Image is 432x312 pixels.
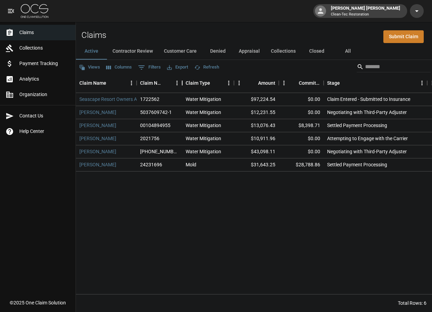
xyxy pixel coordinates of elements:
div: $0.00 [279,145,324,158]
button: Sort [106,78,116,88]
div: Claim Type [186,73,210,93]
button: Closed [301,43,332,60]
button: Menu [279,78,289,88]
span: Analytics [19,75,70,83]
button: Views [77,62,102,73]
button: Select columns [105,62,134,73]
button: Sort [248,78,258,88]
div: $31,643.25 [234,158,279,171]
span: Contact Us [19,112,70,119]
div: 2021756 [140,135,159,142]
div: Total Rows: 6 [398,300,426,306]
div: Water Mitigation [186,122,221,129]
div: Negotiating with Third-Party Adjuster [327,148,407,155]
button: Show filters [136,62,163,73]
div: 24231696 [140,161,162,168]
button: Sort [210,78,220,88]
span: Claims [19,29,70,36]
div: Committed Amount [299,73,320,93]
div: Stage [324,73,427,93]
a: [PERSON_NAME] [79,135,116,142]
div: dynamic tabs [76,43,432,60]
div: $0.00 [279,132,324,145]
button: Sort [289,78,299,88]
div: 5037609742-1 [140,109,172,116]
div: Water Mitigation [186,135,221,142]
button: Menu [172,78,182,88]
div: $13,076.43 [234,119,279,132]
h2: Claims [81,30,106,40]
button: Denied [202,43,233,60]
div: Claim Number [140,73,162,93]
a: [PERSON_NAME] [79,148,116,155]
div: Water Mitigation [186,96,221,103]
a: Seascape Resort Owners Association [79,96,159,103]
div: $97,224.54 [234,93,279,106]
button: Appraisal [233,43,265,60]
button: Active [76,43,107,60]
div: © 2025 One Claim Solution [10,299,66,306]
button: All [332,43,363,60]
button: Menu [126,78,137,88]
button: Contractor Review [107,43,158,60]
div: Stage [327,73,340,93]
div: Claim Type [182,73,234,93]
div: $12,231.55 [234,106,279,119]
span: Collections [19,44,70,52]
button: open drawer [4,4,18,18]
div: Negotiating with Third-Party Adjuster [327,109,407,116]
div: 00104894955 [140,122,170,129]
button: Export [165,62,190,73]
div: 1006-18-2882 [140,148,179,155]
div: Claim Number [137,73,182,93]
span: Organization [19,91,70,98]
div: [PERSON_NAME] [PERSON_NAME] [328,5,403,17]
div: $28,788.86 [279,158,324,171]
div: Water Mitigation [186,109,221,116]
div: Attempting to Engage with the Carrier [327,135,408,142]
div: Search [357,61,431,74]
a: [PERSON_NAME] [79,109,116,116]
img: ocs-logo-white-transparent.png [21,4,48,18]
div: Water Mitigation [186,148,221,155]
div: Claim Name [79,73,106,93]
div: Claim Entered - Submitted to Insurance [327,96,410,103]
button: Customer Care [158,43,202,60]
div: Claim Name [76,73,137,93]
button: Sort [162,78,172,88]
span: Payment Tracking [19,60,70,67]
button: Sort [340,78,350,88]
div: $0.00 [279,106,324,119]
div: Settled Payment Processing [327,122,387,129]
div: 1722562 [140,96,159,103]
div: Settled Payment Processing [327,161,387,168]
div: Amount [234,73,279,93]
button: Refresh [193,62,221,73]
div: $8,398.71 [279,119,324,132]
a: Submit Claim [383,30,424,43]
a: [PERSON_NAME] [79,122,116,129]
button: Collections [265,43,301,60]
div: $43,098.11 [234,145,279,158]
button: Menu [234,78,244,88]
button: Menu [417,78,427,88]
span: Help Center [19,128,70,135]
div: $0.00 [279,93,324,106]
a: [PERSON_NAME] [79,161,116,168]
p: Clean-Tec Restoration [331,12,400,18]
div: Amount [258,73,275,93]
button: Menu [224,78,234,88]
div: Committed Amount [279,73,324,93]
div: Mold [186,161,196,168]
div: $10,911.96 [234,132,279,145]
